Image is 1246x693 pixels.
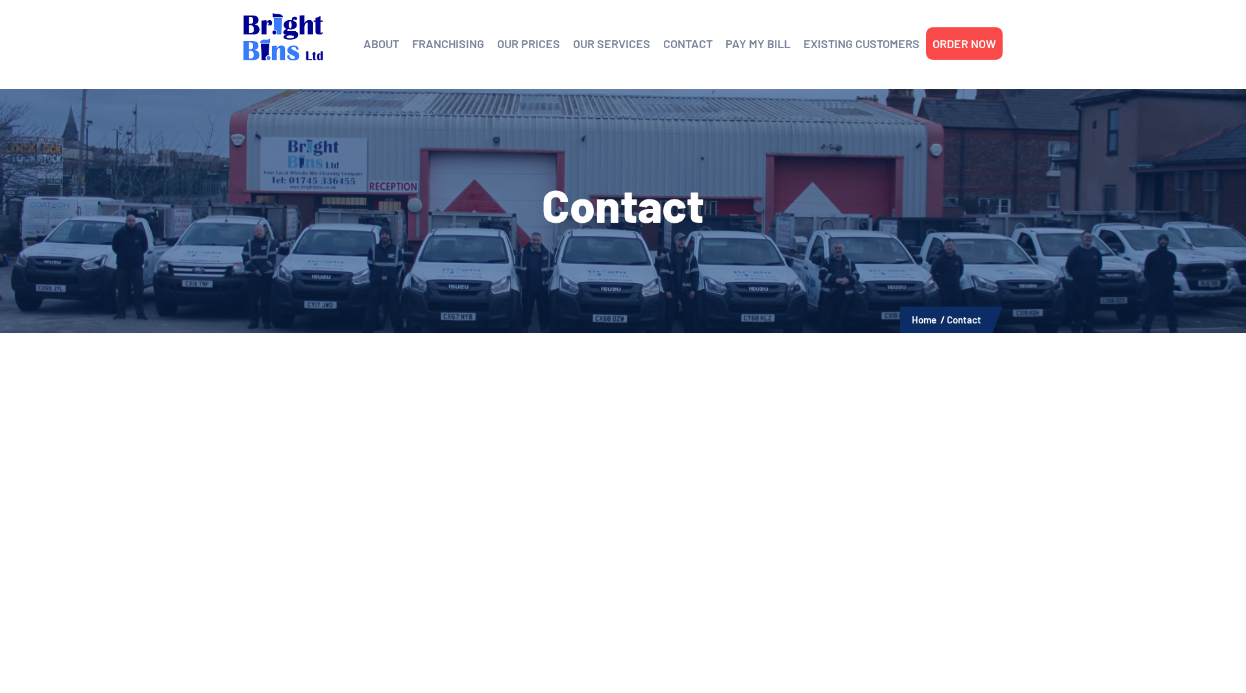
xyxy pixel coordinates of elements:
a: FRANCHISING [412,34,484,53]
a: PAY MY BILL [726,34,790,53]
li: Contact [947,311,981,328]
a: Home [912,314,936,325]
h1: Contact [243,182,1003,227]
a: OUR PRICES [497,34,560,53]
a: ABOUT [363,34,399,53]
a: ORDER NOW [933,34,996,53]
a: EXISTING CUSTOMERS [803,34,920,53]
a: CONTACT [663,34,713,53]
a: OUR SERVICES [573,34,650,53]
